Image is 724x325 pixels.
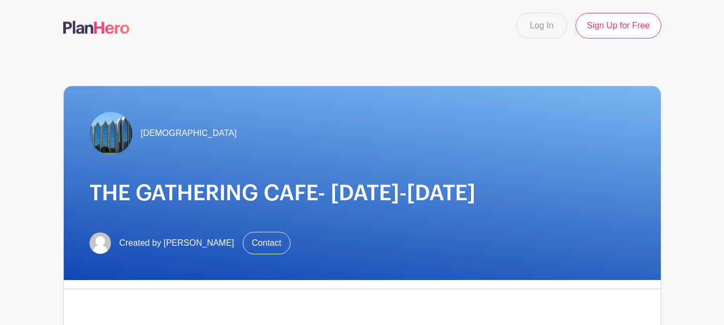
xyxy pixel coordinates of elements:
img: default-ce2991bfa6775e67f084385cd625a349d9dcbb7a52a09fb2fda1e96e2d18dcdb.png [89,232,111,254]
a: Contact [243,232,290,254]
span: [DEMOGRAPHIC_DATA] [141,127,237,140]
h1: THE GATHERING CAFE- [DATE]-[DATE] [89,180,635,206]
a: Sign Up for Free [576,13,661,39]
span: Created by [PERSON_NAME] [120,237,234,250]
a: Log In [517,13,567,39]
img: TheGathering.jpeg [89,112,132,155]
img: logo-507f7623f17ff9eddc593b1ce0a138ce2505c220e1c5a4e2b4648c50719b7d32.svg [63,21,130,34]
